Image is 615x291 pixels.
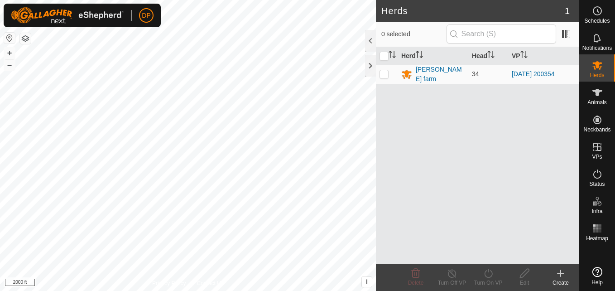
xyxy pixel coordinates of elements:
th: Head [468,47,508,65]
span: 1 [565,4,570,18]
span: Heatmap [586,236,608,241]
span: Notifications [582,45,612,51]
span: Animals [587,100,607,105]
span: Schedules [584,18,610,24]
div: [PERSON_NAME] farm [416,65,465,84]
button: Reset Map [4,33,15,44]
a: Help [579,263,615,289]
span: DP [142,11,150,20]
a: Privacy Policy [152,279,186,287]
button: Map Layers [20,33,31,44]
div: Turn On VP [470,279,506,287]
a: [DATE] 200354 [512,70,555,78]
th: VP [508,47,579,65]
a: Contact Us [197,279,224,287]
span: Herds [590,73,604,78]
p-sorticon: Activate to sort [487,52,495,59]
p-sorticon: Activate to sort [520,52,528,59]
span: VPs [592,154,602,160]
button: + [4,48,15,58]
input: Search (S) [447,24,556,44]
span: Neckbands [583,127,610,132]
span: Infra [591,209,602,214]
div: Turn Off VP [434,279,470,287]
button: – [4,59,15,70]
p-sorticon: Activate to sort [416,52,423,59]
th: Herd [398,47,468,65]
span: 34 [472,70,479,78]
img: Gallagher Logo [11,7,124,24]
button: i [362,277,372,287]
div: Edit [506,279,543,287]
p-sorticon: Activate to sort [389,52,396,59]
span: i [366,278,368,286]
span: 0 selected [381,29,447,39]
h2: Herds [381,5,565,16]
span: Status [589,181,605,187]
div: Create [543,279,579,287]
span: Delete [408,280,424,286]
span: Help [591,280,603,285]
